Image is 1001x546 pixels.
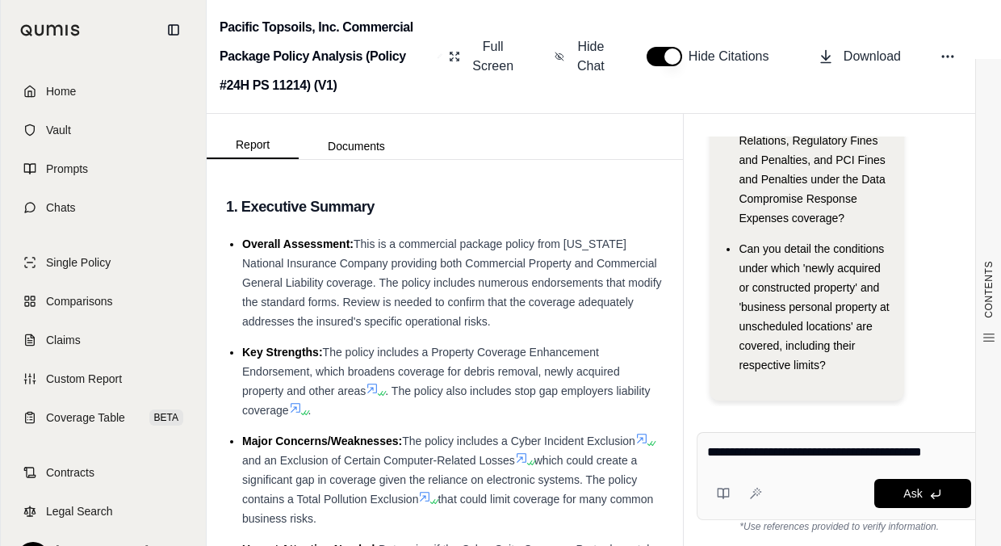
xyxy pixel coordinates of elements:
a: Single Policy [10,245,196,280]
span: Can you detail the conditions under which 'newly acquired or constructed property' and 'business ... [739,242,889,372]
button: Report [207,132,299,159]
span: Full Screen [470,37,516,76]
button: Hide Chat [548,31,614,82]
div: *Use references provided to verify information. [697,520,982,533]
span: Hide Citations [689,47,779,66]
span: Download [844,47,901,66]
span: Hide Chat [574,37,608,76]
span: . [308,404,312,417]
h3: 1. Executive Summary [226,192,664,221]
span: The policy includes a Cyber Incident Exclusion [402,435,635,447]
span: which could create a significant gap in coverage given the reliance on electronic systems. The po... [242,454,637,506]
span: Legal Search [46,503,113,519]
span: . The policy also includes stop gap employers liability coverage [242,384,650,417]
a: Legal Search [10,493,196,529]
span: Chats [46,199,76,216]
a: Coverage TableBETA [10,400,196,435]
button: Documents [299,133,414,159]
span: Claims [46,332,81,348]
span: Comparisons [46,293,112,309]
button: Collapse sidebar [161,17,186,43]
a: Custom Report [10,361,196,397]
button: Download [811,40,907,73]
h2: Pacific Topsoils, Inc. Commercial Package Policy Analysis (Policy #24H PS 11214) (V1) [220,13,431,100]
a: Home [10,73,196,109]
span: Ask [903,487,922,500]
span: Vault [46,122,71,138]
span: Contracts [46,464,94,481]
span: The policy includes a Property Coverage Enhancement Endorsement, which broadens coverage for debr... [242,346,620,397]
span: This is a commercial package policy from [US_STATE] National Insurance Company providing both Com... [242,237,662,328]
span: CONTENTS [982,261,995,318]
button: Ask [874,479,971,508]
a: Comparisons [10,283,196,319]
a: Claims [10,322,196,358]
span: Home [46,83,76,99]
span: BETA [149,409,183,426]
span: Coverage Table [46,409,125,426]
span: Prompts [46,161,88,177]
a: Vault [10,112,196,148]
a: Prompts [10,151,196,187]
a: Contracts [10,455,196,490]
span: Key Strengths: [242,346,323,359]
span: and an Exclusion of Certain Computer-Related Losses [242,454,515,467]
span: that could limit coverage for many common business risks. [242,493,653,525]
span: Major Concerns/Weaknesses: [242,435,402,447]
img: Qumis Logo [20,24,81,36]
span: Single Policy [46,254,111,271]
span: Overall Assessment: [242,237,354,250]
span: Custom Report [46,371,122,387]
button: Full Screen [442,31,522,82]
a: Chats [10,190,196,225]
